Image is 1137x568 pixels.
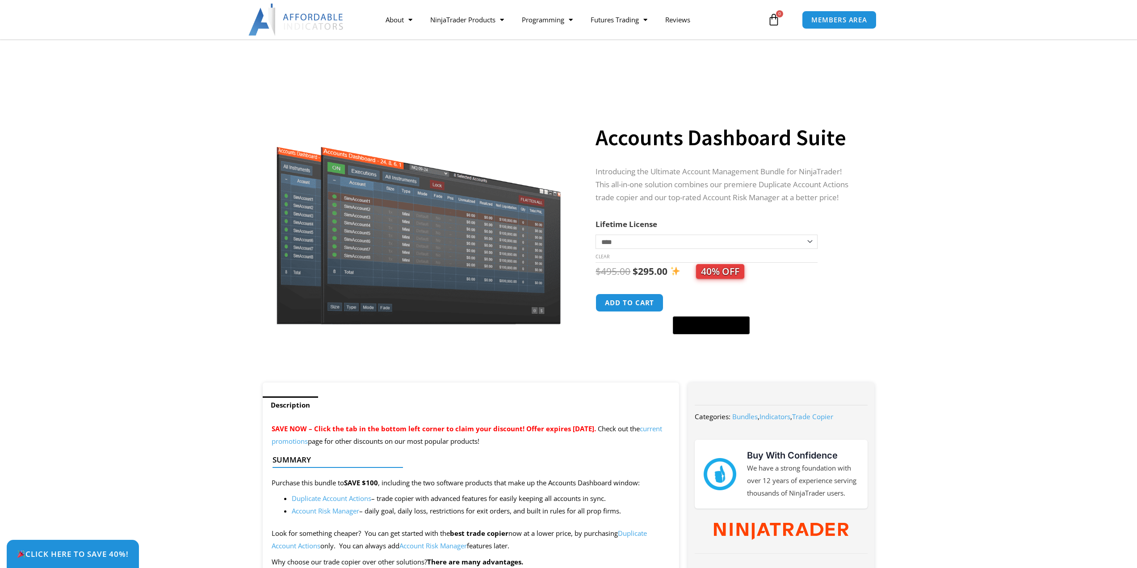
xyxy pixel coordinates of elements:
button: Add to cart [596,294,663,312]
span: $ [596,265,601,278]
h4: Summary [273,455,663,464]
bdi: 295.00 [633,265,667,278]
a: Programming [513,9,582,30]
img: ✨ [671,266,680,276]
a: Reviews [656,9,699,30]
a: About [377,9,421,30]
label: Lifetime License [596,219,657,229]
span: $ [633,265,638,278]
a: NinjaTrader Products [421,9,513,30]
span: SAVE NOW – Click the tab in the bottom left corner to claim your discount! Offer expires [DATE]. [272,424,596,433]
li: – daily goal, daily loss, restrictions for exit orders, and built in rules for all prop firms. [292,505,671,518]
a: Trade Copier [792,412,833,421]
span: 0 [776,10,783,17]
iframe: PayPal Message 1 [596,340,856,348]
p: Look for something cheaper? You can get started with the now at a lower price, by purchasing only... [272,527,671,552]
span: MEMBERS AREA [811,17,867,23]
strong: best trade copier [450,529,508,538]
h3: Buy With Confidence [747,449,859,462]
span: Click Here to save 40%! [17,550,129,558]
span: Categories: [695,412,730,421]
a: Description [263,396,318,414]
img: mark thumbs good 43913 | Affordable Indicators – NinjaTrader [704,458,736,490]
a: Futures Trading [582,9,656,30]
a: Account Risk Manager [292,506,359,515]
img: NinjaTrader Wordmark color RGB | Affordable Indicators – NinjaTrader [714,523,848,540]
bdi: 495.00 [596,265,630,278]
a: MEMBERS AREA [802,11,877,29]
img: LogoAI | Affordable Indicators – NinjaTrader [248,4,344,36]
p: Purchase this bundle to , including the two software products that make up the Accounts Dashboard... [272,477,671,489]
img: 🎉 [17,550,25,558]
li: – trade copier with advanced features for easily keeping all accounts in sync. [292,492,671,505]
h1: Accounts Dashboard Suite [596,122,856,153]
a: 🎉Click Here to save 40%! [7,540,139,568]
button: Buy with GPay [673,316,750,334]
p: Check out the page for other discounts on our most popular products! [272,423,671,448]
a: Duplicate Account Actions [292,494,371,503]
span: 40% OFF [696,264,744,279]
a: Bundles [732,412,758,421]
a: Indicators [759,412,790,421]
iframe: Secure express checkout frame [671,292,751,314]
strong: SAVE $100 [344,478,378,487]
p: We have a strong foundation with over 12 years of experience serving thousands of NinjaTrader users. [747,462,859,500]
a: 0 [754,7,793,33]
span: , , [732,412,833,421]
nav: Menu [377,9,765,30]
p: Introducing the Ultimate Account Management Bundle for NinjaTrader! This all-in-one solution comb... [596,165,856,204]
a: Clear options [596,253,609,260]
